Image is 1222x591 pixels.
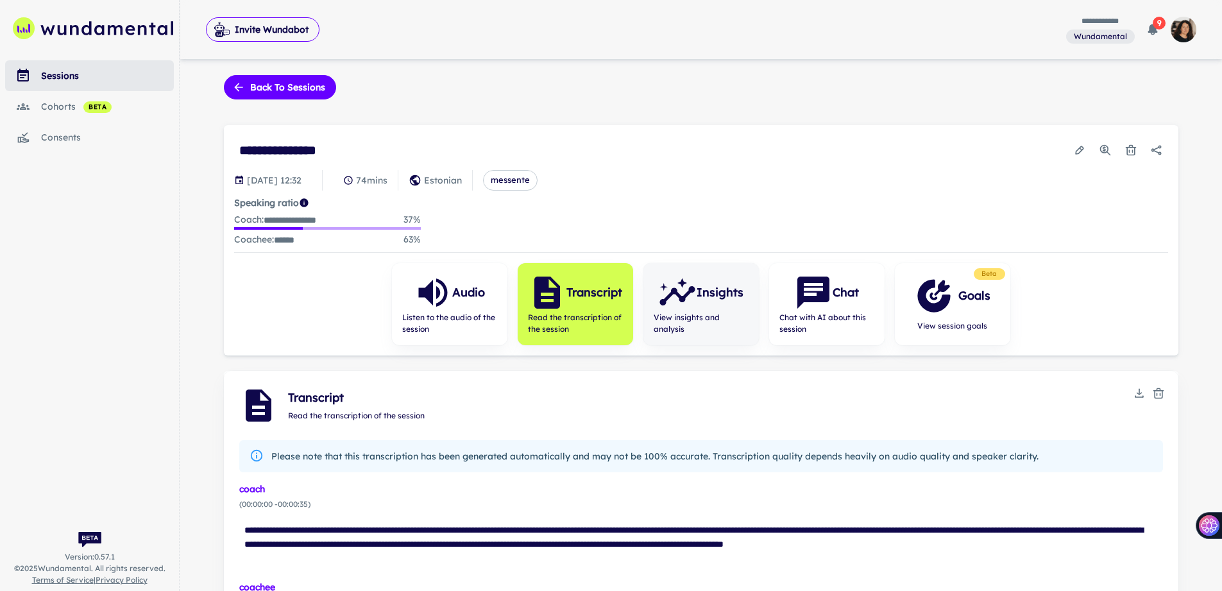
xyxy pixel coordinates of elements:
[299,198,309,208] svg: Coach/coachee ideal ratio of speaking is roughly 20:80. Mentor/mentee ideal ratio of speaking is ...
[206,17,319,42] span: Invite Wundabot to record a meeting
[403,232,421,247] p: 63 %
[206,17,319,42] button: Invite Wundabot
[234,197,299,209] strong: Speaking ratio
[1066,28,1135,44] span: You are a member of this workspace. Contact your workspace owner for assistance.
[769,263,885,345] button: ChatChat with AI about this session
[1171,17,1196,42] img: photoURL
[65,551,115,563] span: Version: 0.57.1
[915,320,990,332] span: View session goals
[566,284,622,302] h6: Transcript
[958,287,990,305] h6: Goals
[234,232,294,247] p: Coachee :
[1145,139,1168,162] button: Share session
[643,263,759,345] button: InsightsView insights and analysis
[288,389,1130,407] span: Transcript
[833,284,859,302] h6: Chat
[234,212,316,227] p: Coach :
[403,212,421,227] p: 37 %
[83,102,112,112] span: beta
[392,263,507,345] button: AudioListen to the audio of the session
[5,91,174,122] a: cohorts beta
[32,574,148,586] span: |
[5,122,174,153] a: consents
[5,60,174,91] a: sessions
[32,575,94,585] a: Terms of Service
[1068,139,1091,162] button: Edit session
[424,173,462,187] p: Estonian
[239,499,1163,510] span: ( 00:00:00 - 00:00:35 )
[41,69,174,83] div: sessions
[697,284,743,302] h6: Insights
[1069,31,1132,42] span: Wundamental
[271,444,1039,468] div: Please note that this transcription has been generated automatically and may not be 100% accurate...
[402,312,497,335] span: Listen to the audio of the session
[976,269,1003,279] span: Beta
[1130,384,1149,403] button: Download
[779,312,874,335] span: Chat with AI about this session
[484,174,537,187] span: messente
[528,312,623,335] span: Read the transcription of the session
[239,483,1163,496] div: coach
[1140,17,1166,42] button: 9
[96,575,148,585] a: Privacy Policy
[224,75,336,99] button: Back to sessions
[41,130,174,144] div: consents
[1119,139,1142,162] button: Delete session
[1153,17,1166,30] span: 9
[1094,139,1117,162] button: Usage Statistics
[247,173,301,187] p: Session date
[452,284,485,302] h6: Audio
[895,263,1010,345] button: GoalsView session goals
[288,411,425,420] span: Read the transcription of the session
[41,99,174,114] div: cohorts
[356,173,387,187] p: 74 mins
[654,312,749,335] span: View insights and analysis
[14,563,165,574] span: © 2025 Wundamental. All rights reserved.
[1149,384,1168,403] button: Delete
[518,263,633,345] button: TranscriptRead the transcription of the session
